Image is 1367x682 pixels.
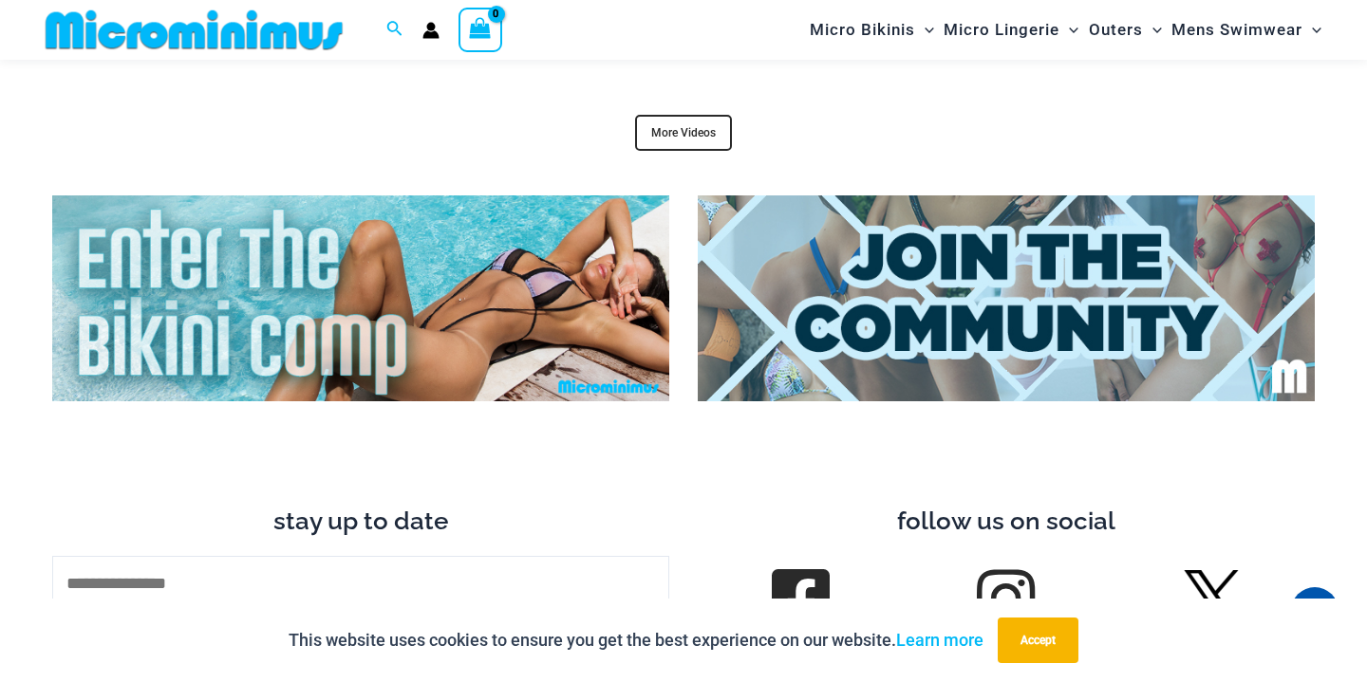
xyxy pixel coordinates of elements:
a: View Shopping Cart, empty [459,8,502,51]
img: MM SHOP LOGO FLAT [38,9,350,51]
a: Learn more [896,630,983,650]
img: Join Community 2 [698,195,1315,401]
h3: stay up to date [52,506,669,538]
a: Follow us on Instagram [980,572,1033,625]
span: Micro Bikinis [810,6,915,54]
span: Menu Toggle [1059,6,1078,54]
a: More Videos [635,115,732,151]
a: Search icon link [386,18,403,42]
h3: follow us on social [698,506,1315,538]
a: OutersMenu ToggleMenu Toggle [1084,6,1167,54]
span: Menu Toggle [1302,6,1321,54]
a: Mens SwimwearMenu ToggleMenu Toggle [1167,6,1326,54]
nav: Site Navigation [802,3,1329,57]
span: Menu Toggle [1143,6,1162,54]
img: Enter Bikini Comp [52,195,669,401]
button: Accept [998,617,1078,663]
a: Micro LingerieMenu ToggleMenu Toggle [939,6,1083,54]
a: follow us on Facebook [774,572,827,625]
span: Outers [1089,6,1143,54]
a: Account icon link [422,22,440,39]
span: Micro Lingerie [944,6,1059,54]
p: This website uses cookies to ensure you get the best experience on our website. [289,626,983,654]
span: Mens Swimwear [1171,6,1302,54]
a: Micro BikinisMenu ToggleMenu Toggle [805,6,939,54]
span: Menu Toggle [915,6,934,54]
img: Twitter X Logo 42562 [1184,570,1241,627]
